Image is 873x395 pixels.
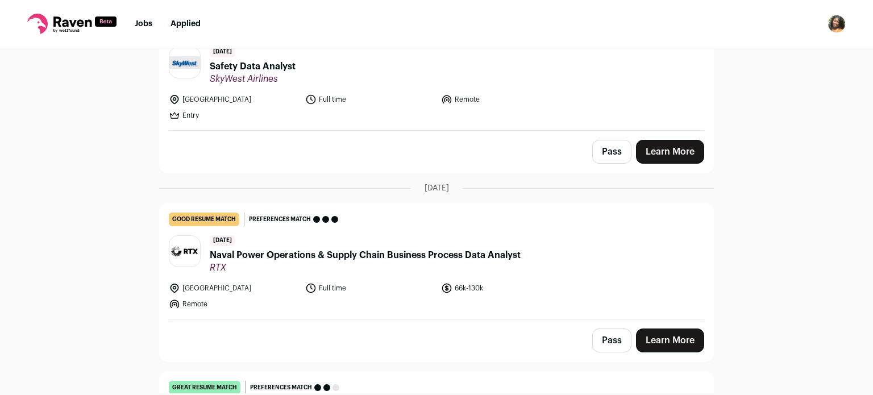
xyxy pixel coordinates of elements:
[169,94,298,105] li: [GEOGRAPHIC_DATA]
[592,329,631,352] button: Pass
[171,20,201,28] a: Applied
[210,47,235,57] span: [DATE]
[210,60,296,73] span: Safety Data Analyst
[210,73,296,85] span: SkyWest Airlines
[210,248,521,262] span: Naval Power Operations & Supply Chain Business Process Data Analyst
[210,262,521,273] span: RTX
[636,140,704,164] a: Learn More
[135,20,152,28] a: Jobs
[160,203,713,319] a: good resume match Preferences match [DATE] Naval Power Operations & Supply Chain Business Process...
[425,182,449,194] span: [DATE]
[828,15,846,33] img: 17173030-medium_jpg
[169,282,298,294] li: [GEOGRAPHIC_DATA]
[169,381,240,394] div: great resume match
[441,282,571,294] li: 66k-130k
[169,213,239,226] div: good resume match
[169,56,200,68] img: 14f7855b2571480ba539d959590c4c3ad78e028614ab0cb9fd57582aa4840cd5.jpg
[169,298,298,310] li: Remote
[441,94,571,105] li: Remote
[636,329,704,352] a: Learn More
[169,110,298,121] li: Entry
[828,15,846,33] button: Open dropdown
[210,235,235,246] span: [DATE]
[160,15,713,130] a: good resume match Preferences match [DATE] Safety Data Analyst SkyWest Airlines [GEOGRAPHIC_DATA]...
[250,382,312,393] span: Preferences match
[169,244,200,258] img: 42c69dc898e38135e119f19dc91c3822b1422be4f137b41e174fcf7e8f54094d.jpg
[592,140,631,164] button: Pass
[249,214,311,225] span: Preferences match
[305,94,435,105] li: Full time
[305,282,435,294] li: Full time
